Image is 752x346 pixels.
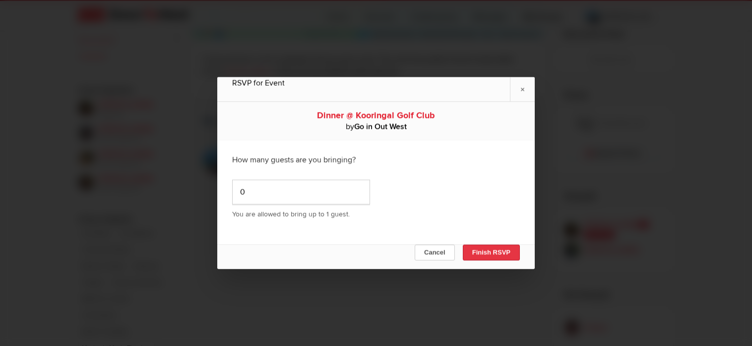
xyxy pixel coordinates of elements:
button: Finish RSVP [463,245,520,261]
p: You are allowed to bring up to 1 guest. [232,210,520,220]
div: by [232,121,520,132]
b: Go in Out West [354,122,407,132]
div: RSVP for Event [232,77,520,89]
a: × [510,77,535,102]
div: How many guests are you bringing? [232,148,520,173]
div: Dinner @ Kooringal Golf Club [232,110,520,121]
button: Cancel [415,245,455,261]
